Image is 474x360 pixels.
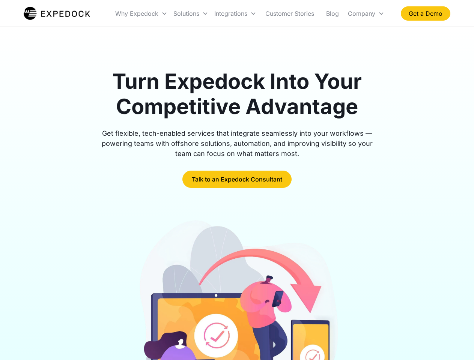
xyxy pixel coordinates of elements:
[182,171,292,188] a: Talk to an Expedock Consultant
[93,128,381,159] div: Get flexible, tech-enabled services that integrate seamlessly into your workflows — powering team...
[348,10,375,17] div: Company
[115,10,158,17] div: Why Expedock
[112,1,170,26] div: Why Expedock
[259,1,320,26] a: Customer Stories
[320,1,345,26] a: Blog
[214,10,247,17] div: Integrations
[173,10,199,17] div: Solutions
[170,1,211,26] div: Solutions
[24,6,90,21] img: Expedock Logo
[401,6,450,21] a: Get a Demo
[211,1,259,26] div: Integrations
[93,69,381,119] h1: Turn Expedock Into Your Competitive Advantage
[345,1,387,26] div: Company
[24,6,90,21] a: home
[436,324,474,360] iframe: Chat Widget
